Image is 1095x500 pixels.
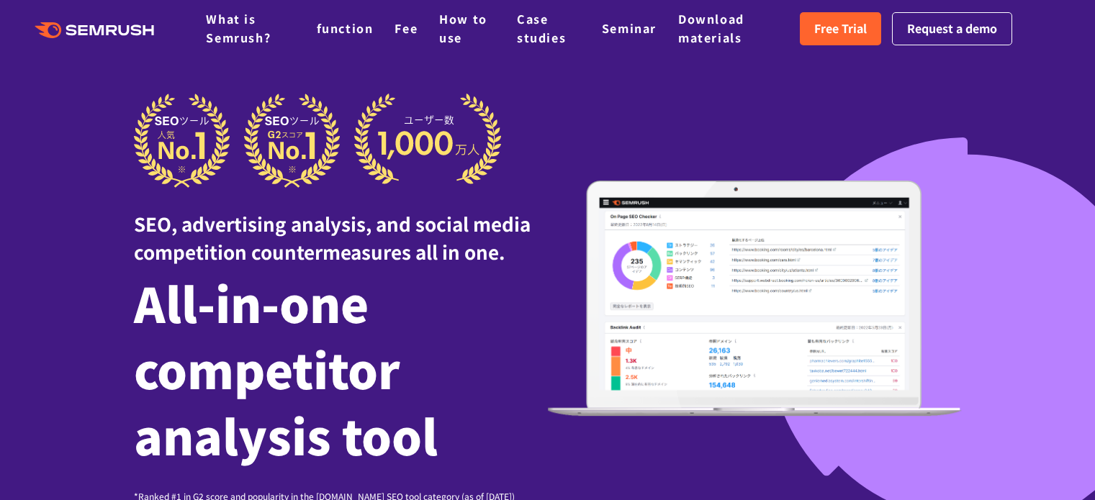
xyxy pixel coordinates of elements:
a: function [317,19,374,37]
a: Download materials [678,10,744,46]
a: Request a demo [892,12,1012,45]
a: Fee [395,19,418,37]
font: Request a demo [907,19,997,37]
font: SEO, advertising analysis, and social media competition countermeasures all in one. [134,210,531,265]
font: competitor analysis tool [134,334,438,469]
a: Case studies [517,10,566,46]
font: Free Trial [814,19,867,37]
a: Seminar [602,19,657,37]
a: Free Trial [800,12,881,45]
a: How to use [439,10,487,46]
a: What is Semrush? [206,10,271,46]
font: All-in-one [134,268,369,337]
